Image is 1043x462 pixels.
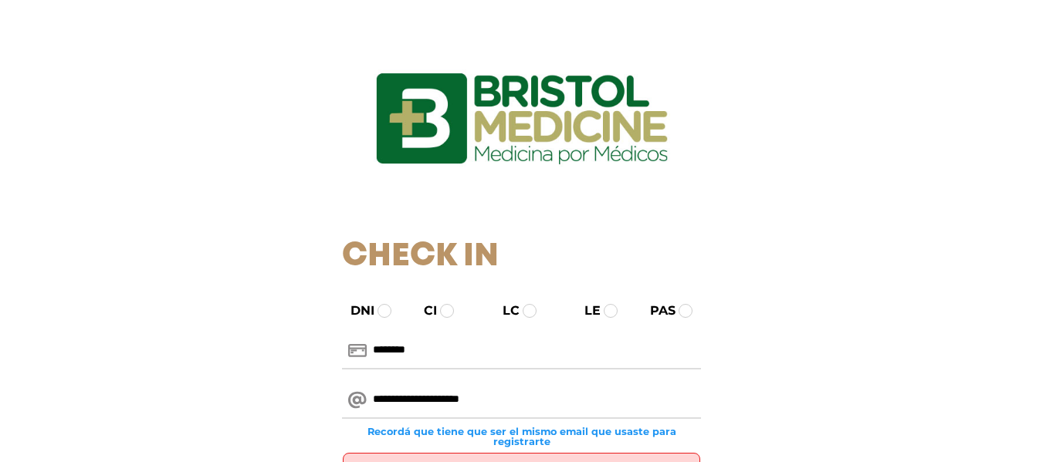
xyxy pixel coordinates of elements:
label: DNI [337,302,374,320]
label: PAS [636,302,676,320]
label: CI [410,302,437,320]
h1: Check In [342,238,701,276]
label: LE [571,302,601,320]
label: LC [489,302,520,320]
img: logo_ingresarbristol.jpg [313,19,730,219]
small: Recordá que tiene que ser el mismo email que usaste para registrarte [342,427,701,447]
